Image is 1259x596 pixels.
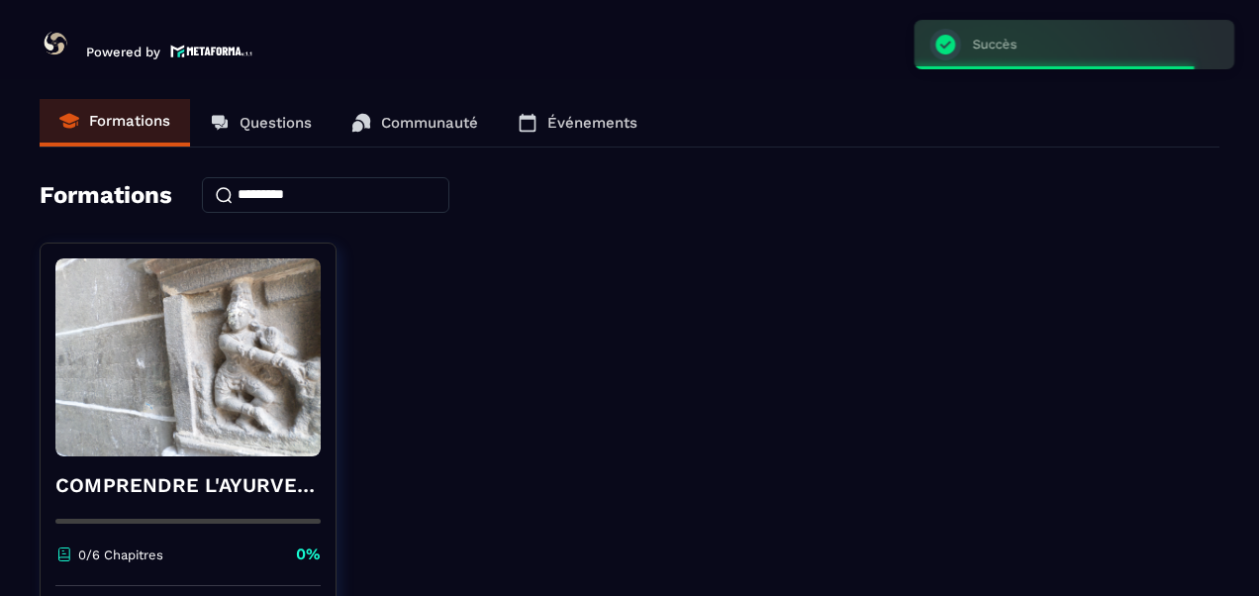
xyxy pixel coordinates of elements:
img: logo-branding [40,28,71,59]
p: 0% [296,544,321,565]
a: Questions [190,99,332,147]
p: Powered by [86,45,160,59]
a: Événements [498,99,657,147]
p: Événements [547,114,637,132]
p: Communauté [381,114,478,132]
p: 0/6 Chapitres [78,547,163,562]
img: formation-background [55,258,321,456]
a: Formations [40,99,190,147]
p: Formations [89,112,170,130]
h4: Formations [40,181,172,209]
p: Questions [240,114,312,132]
h4: COMPRENDRE L'AYURVEDA [55,471,321,499]
a: Communauté [332,99,498,147]
img: logo [170,43,253,59]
